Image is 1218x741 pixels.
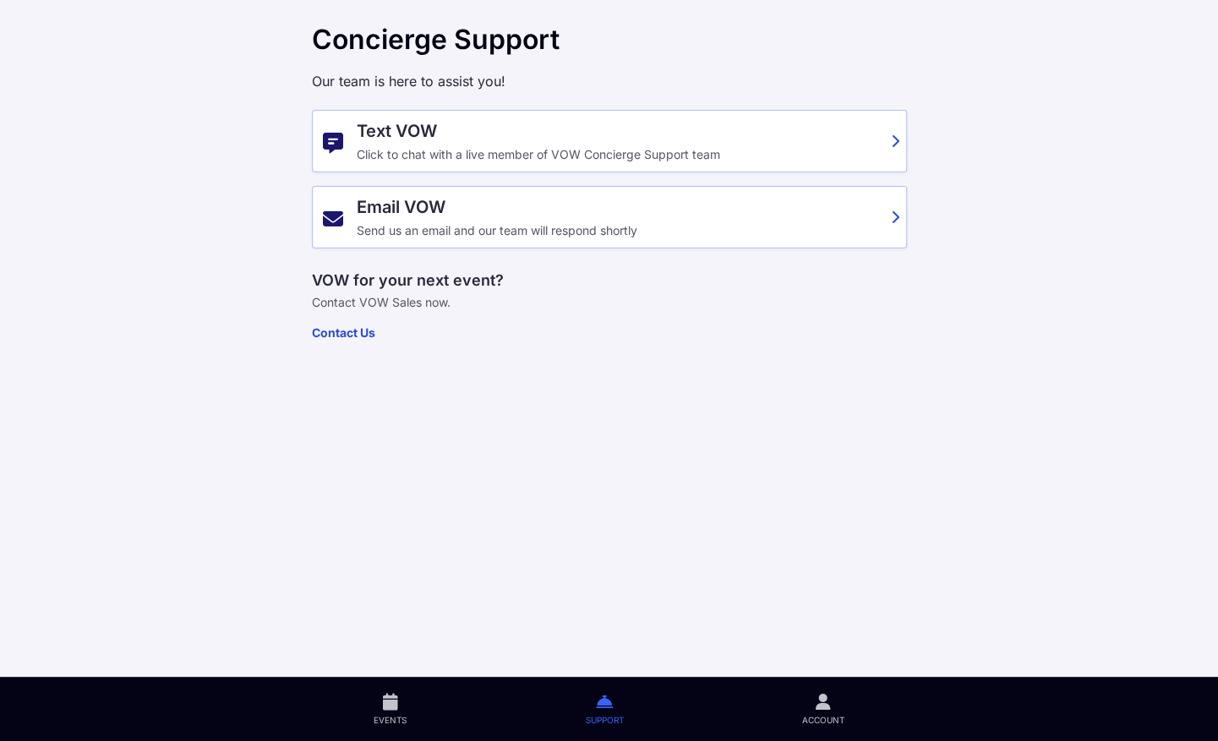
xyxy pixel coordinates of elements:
div: Send us an email and our team will respond shortly [357,224,881,237]
div: Concierge Support [312,24,907,56]
p: Our team is here to assist you! [312,73,907,90]
span: Support [585,714,623,726]
a: Contact Us [312,325,375,340]
p: VOW for your next event? [312,269,907,292]
div: Click to chat with a live member of VOW Concierge Support team [357,148,881,161]
div: Email VOW [357,197,881,217]
div: Text VOW [357,121,881,141]
a: Support [496,677,713,741]
a: Account [713,677,933,741]
span: Events [374,714,407,726]
p: Contact VOW Sales now. [312,296,907,309]
span: Account [802,714,844,726]
a: Events [285,677,496,741]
